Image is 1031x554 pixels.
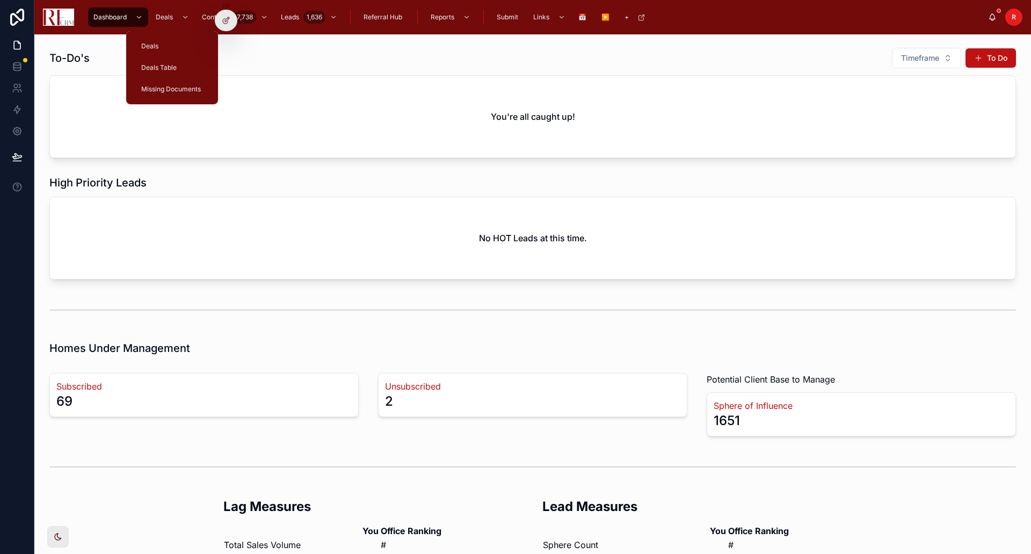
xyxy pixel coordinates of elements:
td: Total Sales Volume [223,538,361,552]
button: Select Button [892,48,961,68]
td: # [728,538,789,552]
button: To Do [965,48,1016,68]
th: You [362,524,379,538]
a: Reports [425,8,476,27]
h2: No HOT Leads at this time. [479,232,587,244]
img: App logo [43,9,74,26]
a: Subscribed [56,380,352,393]
span: Links [533,13,549,21]
a: Referral Hub [358,8,410,27]
th: You [709,524,727,538]
span: Reports [431,13,454,21]
a: Sphere of Influence [714,399,1009,412]
td: # [380,538,442,552]
a: Deals [133,37,212,56]
a: Deals [150,8,194,27]
a: Deals Table [133,58,212,77]
span: Deals Table [141,63,177,72]
h1: Homes Under Management [49,341,190,356]
span: Contacts [202,13,229,21]
span: ▶️ [601,13,609,21]
h2: Lag Measures [223,498,523,515]
a: Unsubscribed [385,380,680,393]
a: Contacts7,738 [197,8,273,27]
div: 1,636 [303,11,325,24]
a: + [619,8,651,27]
div: 69 [56,393,72,410]
a: Submit [491,8,526,27]
a: Links [528,8,571,27]
span: Dashboard [93,13,127,21]
span: + [625,13,629,21]
a: Missing Documents [133,80,212,99]
span: Deals [156,13,173,21]
div: 1651 [714,412,740,429]
a: 📅 [573,8,594,27]
div: 2 [385,393,393,410]
td: Sphere Count [542,538,708,552]
span: Leads [281,13,299,21]
span: Timeframe [901,53,939,63]
th: Office Ranking [728,524,789,538]
span: 📅 [578,13,586,21]
span: Potential Client Base to Manage [707,373,835,386]
h1: High Priority Leads [49,175,147,190]
span: Deals [141,42,158,51]
span: Missing Documents [141,85,201,93]
span: R [1012,13,1016,21]
a: Leads1,636 [275,8,343,27]
div: scrollable content [83,5,988,29]
a: Dashboard [88,8,148,27]
h2: Lead Measures [542,498,842,515]
th: Office Ranking [380,524,442,538]
div: 7,738 [234,11,256,24]
h2: You're all caught up! [491,110,575,123]
span: Referral Hub [364,13,402,21]
h1: To-Do's [49,51,90,66]
span: Submit [497,13,518,21]
a: ▶️ [596,8,617,27]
